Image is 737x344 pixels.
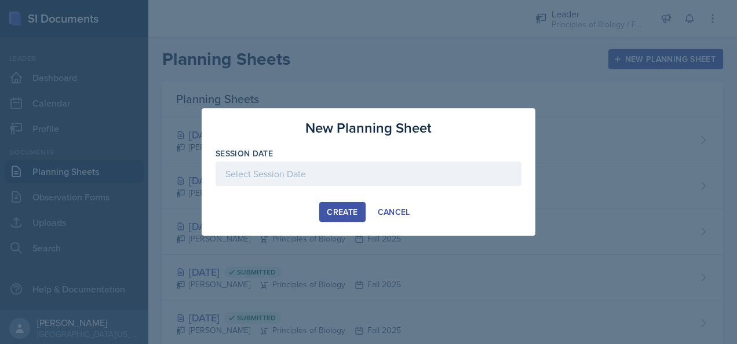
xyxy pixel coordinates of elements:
[319,202,365,222] button: Create
[305,118,432,138] h3: New Planning Sheet
[378,207,410,217] div: Cancel
[216,148,273,159] label: Session Date
[370,202,418,222] button: Cancel
[327,207,357,217] div: Create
